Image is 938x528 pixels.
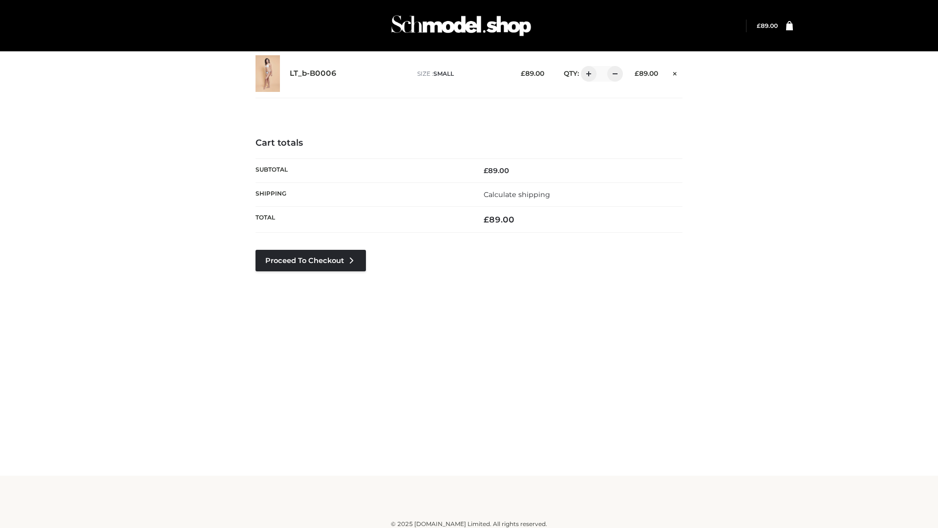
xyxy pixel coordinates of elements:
th: Subtotal [256,158,469,182]
bdi: 89.00 [484,166,509,175]
bdi: 89.00 [521,69,544,77]
span: SMALL [433,70,454,77]
span: £ [635,69,639,77]
img: Schmodel Admin 964 [388,6,534,45]
span: £ [484,166,488,175]
bdi: 89.00 [635,69,658,77]
p: size : [417,69,506,78]
bdi: 89.00 [757,22,778,29]
a: £89.00 [757,22,778,29]
div: QTY: [554,66,619,82]
a: LT_b-B0006 [290,69,337,78]
span: £ [757,22,761,29]
th: Total [256,207,469,233]
span: £ [521,69,525,77]
bdi: 89.00 [484,215,514,224]
th: Shipping [256,182,469,206]
a: Proceed to Checkout [256,250,366,271]
img: LT_b-B0006 - SMALL [256,55,280,92]
a: Calculate shipping [484,190,550,199]
a: Remove this item [668,66,682,79]
span: £ [484,215,489,224]
h4: Cart totals [256,138,682,149]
